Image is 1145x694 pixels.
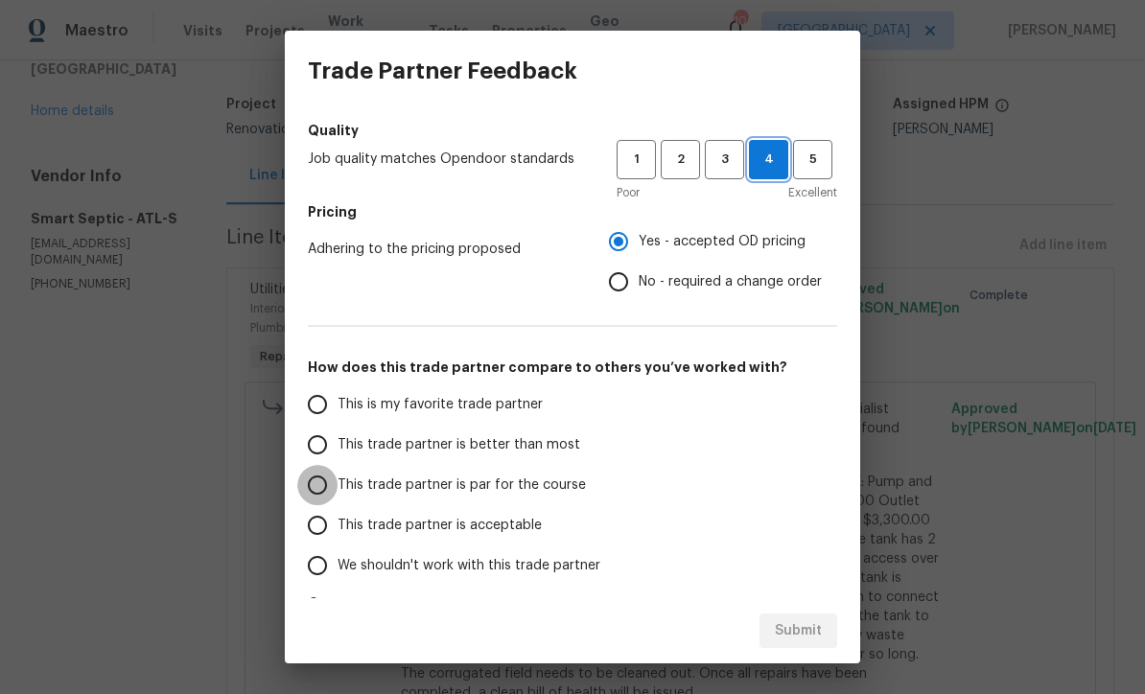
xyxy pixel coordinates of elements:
button: 4 [749,140,788,179]
div: How does this trade partner compare to others you’ve worked with? [308,384,837,586]
button: 3 [705,140,744,179]
span: This is my favorite trade partner [338,395,543,415]
h3: Trade Partner Feedback [308,58,577,84]
span: Yes - accepted OD pricing [639,232,806,252]
h5: Quality [308,121,837,140]
h5: Comments [308,593,837,613]
h5: Pricing [308,202,837,221]
span: No - required a change order [639,272,822,292]
div: Pricing [609,221,837,302]
span: 4 [750,149,787,171]
button: 5 [793,140,832,179]
button: 1 [617,140,656,179]
span: Adhering to the pricing proposed [308,240,578,259]
button: 2 [661,140,700,179]
span: 2 [663,149,698,171]
span: This trade partner is better than most [338,435,580,455]
span: 1 [619,149,654,171]
span: This trade partner is par for the course [338,475,586,496]
span: We shouldn't work with this trade partner [338,556,600,576]
span: Job quality matches Opendoor standards [308,150,586,169]
span: Excellent [788,183,837,202]
span: 5 [795,149,830,171]
span: 3 [707,149,742,171]
h5: How does this trade partner compare to others you’ve worked with? [308,358,837,377]
span: This trade partner is acceptable [338,516,542,536]
span: Poor [617,183,640,202]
